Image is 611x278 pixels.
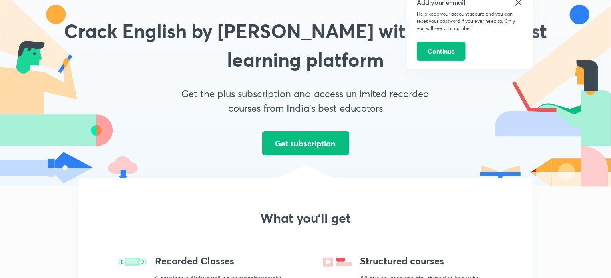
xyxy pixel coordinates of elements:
h3: Recorded Classes [155,255,283,267]
h2: What you’ll get [78,210,533,226]
img: Recorded Classes [117,255,149,269]
img: Girl [471,3,611,187]
button: Get subscription [262,131,349,155]
button: Continue [417,42,466,61]
h1: Crack English by [PERSON_NAME] with India's largest learning platform [61,16,550,74]
p: Help keep your account secure and you can reset your password if you ever need to. Only you will ... [417,10,523,32]
h3: Structured courses [360,255,488,267]
img: Structured courses [322,255,354,269]
h3: Get the plus subscription and access unlimited recorded courses from India's best educators [165,86,446,115]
